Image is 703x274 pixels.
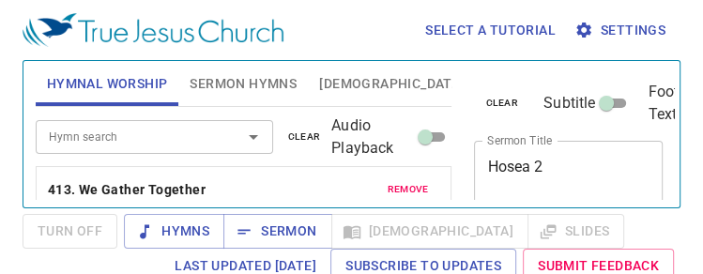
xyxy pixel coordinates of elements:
[23,13,283,47] img: True Jesus Church
[47,72,168,96] span: Hymnal Worship
[648,81,691,126] span: Footer Text
[418,13,563,48] button: Select a tutorial
[425,19,556,42] span: Select a tutorial
[474,92,529,114] button: clear
[319,72,464,96] span: [DEMOGRAPHIC_DATA]
[70,56,90,61] p: Hymns 詩
[277,126,332,148] button: clear
[485,95,518,112] span: clear
[578,19,665,42] span: Settings
[124,214,224,249] button: Hymns
[388,181,429,198] span: remove
[74,63,85,71] li: 345
[543,92,595,114] span: Subtitle
[487,158,650,193] textarea: Hosea 2
[48,178,209,202] button: 413. We Gather Together
[29,8,131,41] div: Hosea 2
[190,72,297,96] span: Sermon Hymns
[223,214,331,249] button: Sermon
[240,124,267,150] button: Open
[139,220,209,243] span: Hymns
[571,13,673,48] button: Settings
[288,129,321,145] span: clear
[238,220,316,243] span: Sermon
[376,178,440,201] button: remove
[331,114,414,160] span: Audio Playback
[48,178,206,202] b: 413. We Gather Together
